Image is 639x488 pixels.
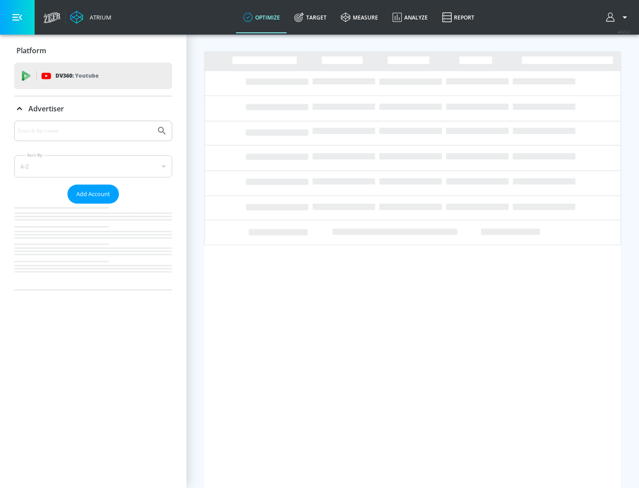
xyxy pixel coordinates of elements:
div: Atrium [86,13,111,21]
div: Advertiser [14,121,172,290]
label: Sort By [25,152,44,158]
p: DV360: [55,71,99,81]
button: Add Account [67,185,119,204]
span: Add Account [76,189,110,199]
span: v 4.22.2 [618,29,630,34]
a: optimize [236,1,287,33]
input: Search by name [18,125,152,137]
div: DV360: Youtube [14,63,172,89]
p: Platform [16,46,46,55]
p: Advertiser [28,104,64,114]
a: measure [334,1,385,33]
a: Target [287,1,334,33]
div: Platform [14,38,172,63]
div: A-Z [14,155,172,177]
div: Advertiser [14,96,172,121]
p: Youtube [75,71,99,80]
a: Report [435,1,481,33]
a: Atrium [70,11,111,24]
a: Analyze [385,1,435,33]
nav: list of Advertiser [14,204,172,290]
